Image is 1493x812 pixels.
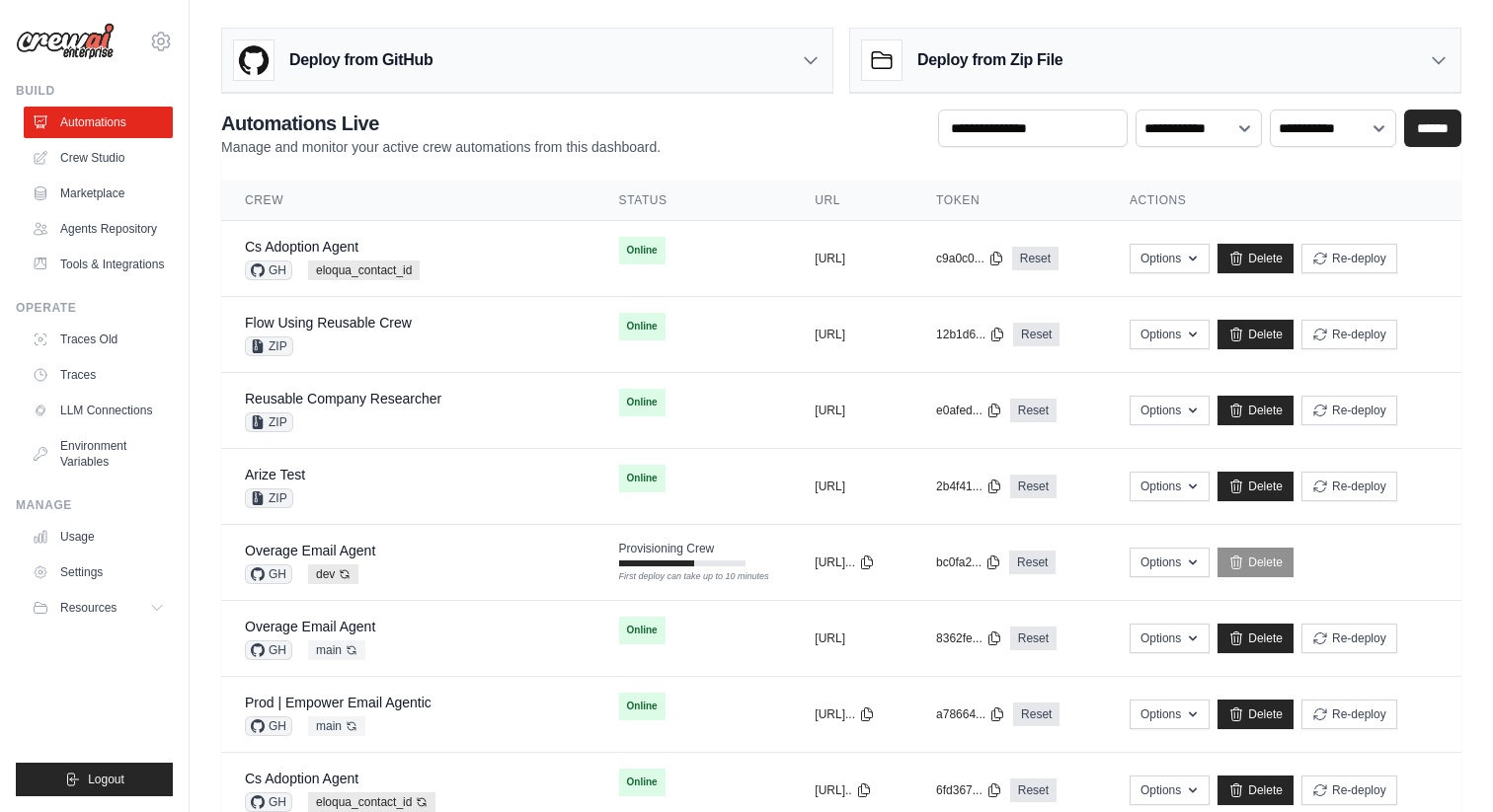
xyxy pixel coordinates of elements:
a: Flow Using Reusable Crew [245,315,412,331]
span: Online [619,389,666,416]
a: Usage [24,521,173,553]
button: Options [1130,244,1210,273]
span: GH [245,564,292,584]
button: Options [1130,472,1210,501]
th: Status [595,181,792,221]
button: Options [1130,396,1210,425]
span: Resources [60,600,117,616]
span: GH [245,792,292,812]
a: Delete [1218,396,1294,425]
button: 2b4f41... [936,479,1002,494]
a: Crew Studio [24,142,173,174]
button: Options [1130,775,1210,805]
span: ZIP [245,336,293,356]
a: Delete [1218,624,1294,653]
img: Logo [16,23,115,60]
div: Build [16,83,173,99]
a: Overage Email Agent [245,619,375,634]
h2: Automations Live [221,110,661,137]
span: main [308,716,365,736]
p: Manage and monitor your active crew automations from this dashboard. [221,137,661,157]
a: Tools & Integrations [24,249,173,280]
th: URL [791,181,912,221]
span: eloqua_contact_id [308,792,435,812]
span: ZIP [245,488,293,508]
span: Online [619,617,666,644]
button: e0afed... [936,403,1002,418]
div: First deploy can take up to 10 minutes [619,570,746,584]
a: Delete [1218,548,1294,577]
span: ZIP [245,412,293,432]
a: Delete [1218,472,1294,501]
span: Logout [88,772,124,787]
a: Cs Adoption Agent [245,771,358,786]
a: Reset [1013,323,1060,346]
th: Token [912,181,1106,221]
a: LLM Connections [24,395,173,426]
a: Prod | Empower Email Agentic [245,695,432,710]
span: eloqua_contact_id [308,260,420,280]
button: Re-deploy [1301,396,1397,425]
span: GH [245,716,292,736]
div: Manage [16,497,173,513]
h3: Deploy from GitHub [289,48,432,72]
a: Reset [1010,399,1057,422]
span: Online [619,769,666,796]
div: Operate [16,300,173,316]
a: Reusable Company Researcher [245,391,441,406]
button: Logout [16,763,173,796]
a: Reset [1013,702,1060,726]
a: Delete [1218,244,1294,273]
button: Re-deploy [1301,700,1397,729]
img: GitHub Logo [234,40,274,80]
span: GH [245,260,292,280]
button: Resources [24,592,173,624]
a: Delete [1218,775,1294,805]
a: Delete [1218,700,1294,729]
span: Online [619,693,666,720]
button: Options [1130,700,1210,729]
button: 6fd367... [936,782,1002,798]
span: Online [619,237,666,264]
span: main [308,640,365,660]
a: Reset [1010,475,1057,498]
a: Traces [24,359,173,391]
a: Cs Adoption Agent [245,239,358,255]
button: Re-deploy [1301,775,1397,805]
a: Reset [1009,551,1056,574]
a: Delete [1218,320,1294,349]
button: Options [1130,548,1210,577]
a: Reset [1010,778,1057,802]
span: GH [245,640,292,660]
a: Agents Repository [24,213,173,245]
button: 8362fe... [936,630,1002,646]
button: c9a0c0... [936,251,1004,266]
a: Traces Old [24,324,173,355]
button: Options [1130,624,1210,653]
a: Overage Email Agent [245,543,375,558]
button: bc0fa2... [936,554,1001,570]
h3: Deploy from Zip File [917,48,1062,72]
a: Automations [24,107,173,138]
th: Crew [221,181,595,221]
button: Options [1130,320,1210,349]
a: Environment Variables [24,430,173,478]
a: Settings [24,556,173,588]
a: Reset [1012,247,1059,270]
span: Online [619,465,666,492]
span: Online [619,313,666,340]
button: Re-deploy [1301,320,1397,349]
button: Re-deploy [1301,244,1397,273]
a: Reset [1010,627,1057,650]
th: Actions [1106,181,1461,221]
button: Re-deploy [1301,624,1397,653]
button: 12b1d6... [936,327,1005,342]
span: dev [308,564,358,584]
a: Marketplace [24,178,173,209]
a: Arize Test [245,467,305,482]
span: Provisioning Crew [619,541,715,556]
button: a78664... [936,706,1005,722]
button: Re-deploy [1301,472,1397,501]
